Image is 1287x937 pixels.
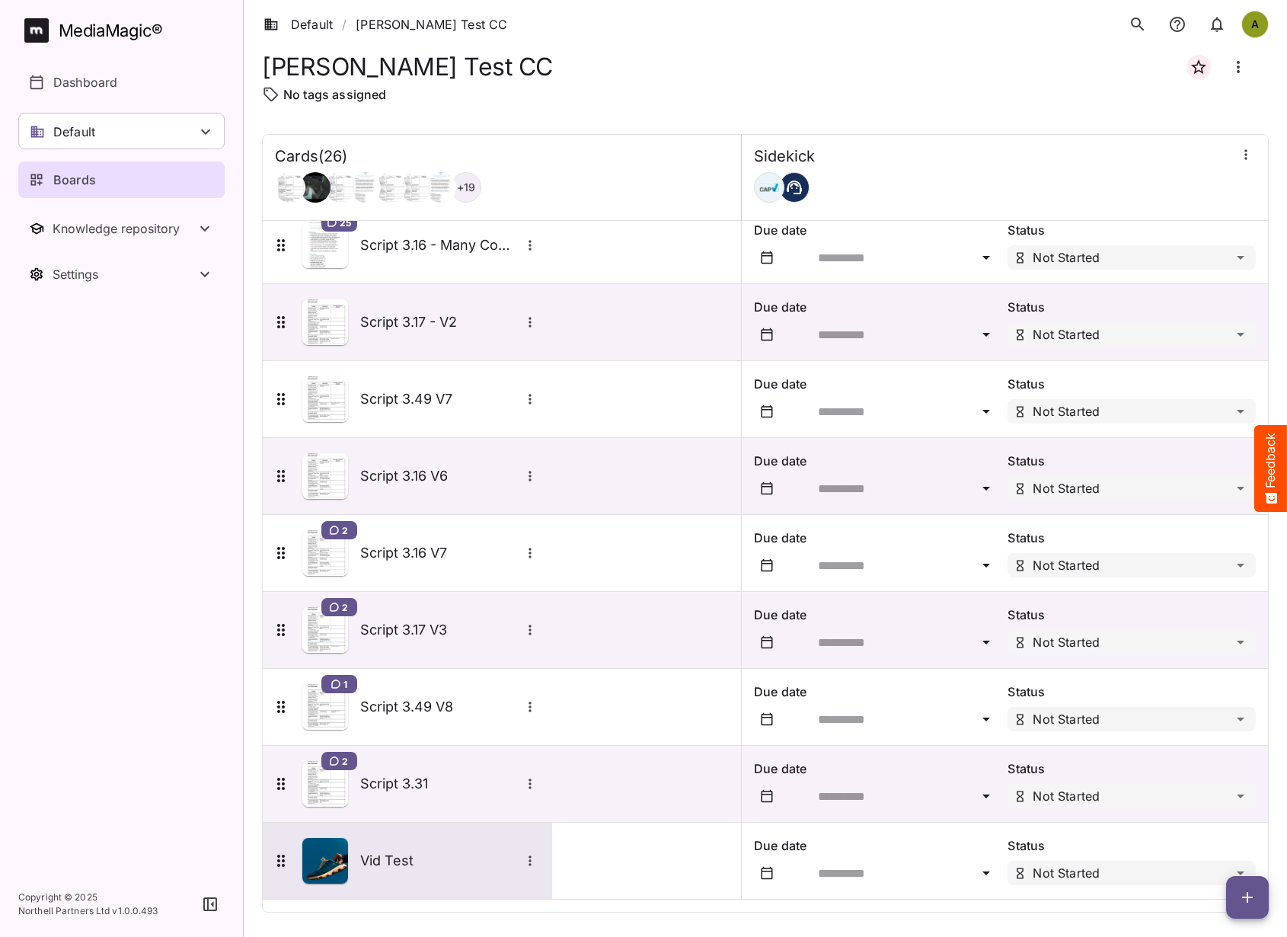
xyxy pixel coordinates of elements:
p: Not Started [1033,405,1100,417]
span: 2 [342,601,348,613]
button: More options for Vid Test [520,851,540,871]
span: 2 [342,755,348,767]
a: Dashboard [18,64,225,101]
p: Due date [754,606,1002,624]
p: Status [1008,221,1256,239]
p: Dashboard [53,73,117,91]
h4: Cards ( 26 ) [275,147,347,166]
p: Status [1008,760,1256,778]
img: Asset Thumbnail [302,222,348,268]
p: Due date [754,836,1002,855]
img: Asset Thumbnail [302,838,348,884]
img: Asset Thumbnail [302,376,348,422]
p: Status [1008,836,1256,855]
p: Not Started [1033,482,1100,494]
div: Settings [53,267,196,282]
p: Due date [754,375,1002,393]
p: Not Started [1033,559,1100,571]
button: More options for Script 3.17 V3 [520,620,540,640]
a: Default [263,15,333,34]
h5: Script 3.17 V3 [360,621,520,639]
p: Status [1008,298,1256,316]
button: Feedback [1254,425,1287,512]
p: Not Started [1033,251,1100,264]
p: Status [1008,529,1256,547]
p: Boards [53,171,96,189]
p: Status [1008,683,1256,701]
nav: Settings [18,256,225,293]
h5: Script 3.17 - V2 [360,313,520,331]
span: 1 [343,678,347,690]
p: Copyright © 2025 [18,891,158,904]
p: Due date [754,298,1002,316]
button: notifications [1162,9,1193,40]
button: More options for Script 3.31 [520,774,540,794]
button: notifications [1202,9,1232,40]
button: More options for Script 3.16 V7 [520,543,540,563]
button: More options for Script 3.49 V7 [520,389,540,409]
h4: Sidekick [754,147,815,166]
p: Status [1008,375,1256,393]
h5: Script 3.16 V7 [360,544,520,562]
div: + 19 [451,172,481,203]
button: Board more options [1220,49,1257,85]
img: Asset Thumbnail [302,607,348,653]
p: Due date [754,683,1002,701]
button: More options for Script 3.16 V6 [520,466,540,486]
button: Toggle Settings [18,256,225,293]
span: / [342,15,346,34]
p: Due date [754,760,1002,778]
p: Status [1008,606,1256,624]
h5: Script 3.49 V7 [360,390,520,408]
p: Not Started [1033,713,1100,725]
h5: Script 3.16 V6 [360,467,520,485]
p: Status [1008,452,1256,470]
span: 25 [340,216,351,229]
p: No tags assigned [283,85,386,104]
h5: Script 3.49 V8 [360,698,520,716]
img: Asset Thumbnail [302,530,348,576]
p: Not Started [1033,636,1100,648]
p: Due date [754,452,1002,470]
p: Not Started [1033,867,1100,879]
div: Knowledge repository [53,221,196,236]
p: Default [53,123,95,141]
div: MediaMagic ® [59,18,163,43]
button: More options for Script 3.17 - V2 [520,312,540,332]
p: Not Started [1033,328,1100,341]
img: Asset Thumbnail [302,453,348,499]
button: search [1123,9,1153,40]
h5: Script 3.31 [360,775,520,793]
nav: Knowledge repository [18,210,225,247]
div: A [1241,11,1269,38]
img: Asset Thumbnail [302,684,348,730]
button: More options for Script 3.16 - Many Comments V2 [520,235,540,255]
img: tag-outline.svg [262,85,280,104]
img: Asset Thumbnail [302,299,348,345]
p: Due date [754,529,1002,547]
h1: [PERSON_NAME] Test CC [262,53,553,81]
span: 2 [342,524,348,536]
a: Boards [18,161,225,198]
img: Asset Thumbnail [302,761,348,807]
a: MediaMagic® [24,18,225,43]
p: Northell Partners Ltd v 1.0.0.493 [18,904,158,918]
h5: Script 3.16 - Many Comments V2 [360,236,520,254]
h5: Vid Test [360,852,520,870]
button: More options for Script 3.49 V8 [520,697,540,717]
button: Toggle Knowledge repository [18,210,225,247]
p: Due date [754,221,1002,239]
p: Not Started [1033,790,1100,802]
